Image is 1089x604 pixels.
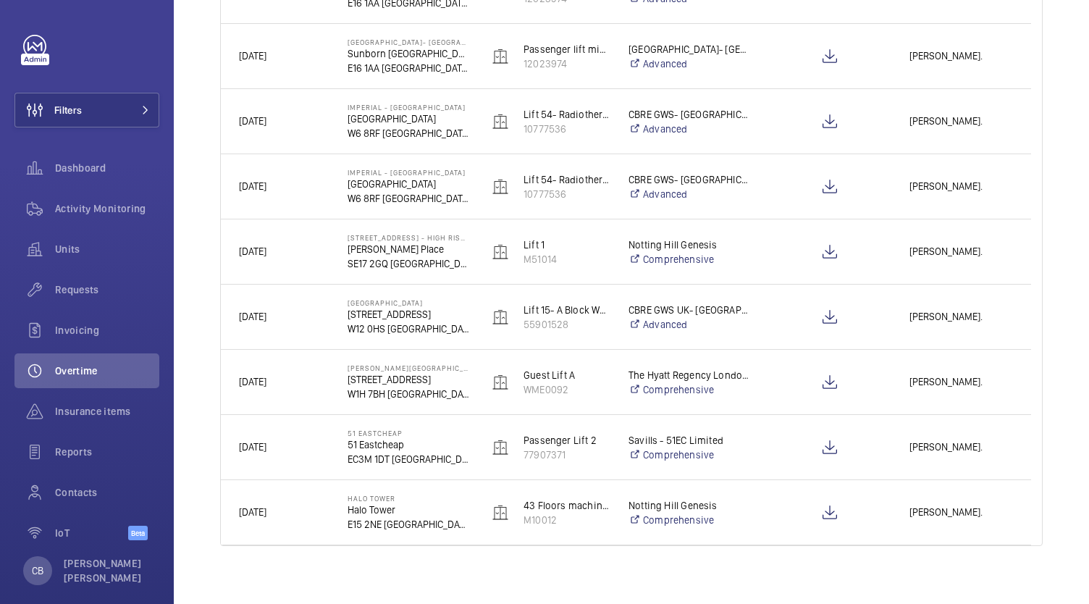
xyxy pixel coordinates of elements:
p: 51 Eastcheap [348,429,469,437]
p: Lift 1 [524,238,610,252]
img: elevator.svg [492,48,509,65]
span: [PERSON_NAME]. [909,439,1013,456]
p: E16 1AA [GEOGRAPHIC_DATA] [348,61,469,75]
p: W6 8RF [GEOGRAPHIC_DATA] [348,191,469,206]
a: Advanced [628,187,750,201]
p: WME0092 [524,382,610,397]
p: E15 2NE [GEOGRAPHIC_DATA] [348,517,469,532]
p: [GEOGRAPHIC_DATA] [348,298,469,307]
span: Invoicing [55,323,159,337]
span: Reports [55,445,159,459]
p: W6 8RF [GEOGRAPHIC_DATA] [348,126,469,140]
span: Dashboard [55,161,159,175]
a: Comprehensive [628,448,750,462]
p: Halo Tower [348,503,469,517]
p: [PERSON_NAME] Place [348,242,469,256]
p: Notting Hill Genesis [628,498,750,513]
span: [PERSON_NAME]. [909,113,1013,130]
img: elevator.svg [492,113,509,130]
span: Insurance items [55,404,159,419]
span: [PERSON_NAME]. [909,504,1013,521]
p: Lift 15- A Block West (RH) Building 201 [524,303,610,317]
img: elevator.svg [492,374,509,391]
p: The Hyatt Regency London - [GEOGRAPHIC_DATA][PERSON_NAME] [628,368,750,382]
img: elevator.svg [492,178,509,196]
p: [PERSON_NAME] [PERSON_NAME] [64,556,151,585]
p: Passenger lift middle [524,42,610,56]
p: W1H 7BH [GEOGRAPHIC_DATA] [348,387,469,401]
p: 10777536 [524,187,610,201]
p: SE17 2GQ [GEOGRAPHIC_DATA] [348,256,469,271]
p: CBRE GWS- [GEOGRAPHIC_DATA] ([GEOGRAPHIC_DATA]) [628,172,750,187]
span: Contacts [55,485,159,500]
span: [DATE] [239,376,266,387]
span: [DATE] [239,50,266,62]
p: [PERSON_NAME][GEOGRAPHIC_DATA] - [GEOGRAPHIC_DATA] [348,364,469,372]
span: [DATE] [239,180,266,192]
p: 55901528 [524,317,610,332]
p: 77907371 [524,448,610,462]
span: Beta [128,526,148,540]
button: Filters [14,93,159,127]
p: 12023974 [524,56,610,71]
span: [PERSON_NAME]. [909,243,1013,260]
a: Comprehensive [628,513,750,527]
span: [PERSON_NAME]. [909,374,1013,390]
p: [GEOGRAPHIC_DATA]- [GEOGRAPHIC_DATA] [348,38,469,46]
span: [DATE] [239,441,266,453]
p: 51 Eastcheap [348,437,469,452]
p: M51014 [524,252,610,267]
p: [GEOGRAPHIC_DATA] [348,112,469,126]
span: [PERSON_NAME]. [909,48,1013,64]
p: CBRE GWS- [GEOGRAPHIC_DATA] ([GEOGRAPHIC_DATA]) [628,107,750,122]
p: Passenger Lift 2 [524,433,610,448]
p: Notting Hill Genesis [628,238,750,252]
a: Comprehensive [628,252,750,267]
span: Activity Monitoring [55,201,159,216]
p: [GEOGRAPHIC_DATA]- [GEOGRAPHIC_DATA] [628,42,750,56]
a: Advanced [628,122,750,136]
p: Guest Lift A [524,368,610,382]
p: 43 Floors machine room less. Left hand fire fighter [524,498,610,513]
span: Filters [54,103,82,117]
span: [PERSON_NAME]. [909,178,1013,195]
p: Imperial - [GEOGRAPHIC_DATA] [348,103,469,112]
img: elevator.svg [492,439,509,456]
p: [STREET_ADDRESS] - High Risk Building [348,233,469,242]
p: M10012 [524,513,610,527]
span: Requests [55,282,159,297]
p: Lift 54- Radiotherapy Building (Passenger) [524,107,610,122]
img: elevator.svg [492,309,509,326]
span: [DATE] [239,115,266,127]
p: [STREET_ADDRESS] [348,307,469,322]
img: elevator.svg [492,504,509,521]
img: elevator.svg [492,243,509,261]
span: IoT [55,526,128,540]
p: EC3M 1DT [GEOGRAPHIC_DATA] [348,452,469,466]
span: [DATE] [239,506,266,518]
span: Units [55,242,159,256]
p: CB [32,563,43,578]
p: W12 0HS [GEOGRAPHIC_DATA] [348,322,469,336]
p: Imperial - [GEOGRAPHIC_DATA] [348,168,469,177]
span: [DATE] [239,246,266,257]
p: [GEOGRAPHIC_DATA] [348,177,469,191]
a: Advanced [628,317,750,332]
p: Lift 54- Radiotherapy Building (Passenger) [524,172,610,187]
p: CBRE GWS UK- [GEOGRAPHIC_DATA] ([GEOGRAPHIC_DATA]) [628,303,750,317]
p: [STREET_ADDRESS] [348,372,469,387]
p: 10777536 [524,122,610,136]
span: [DATE] [239,311,266,322]
p: Halo Tower [348,494,469,503]
a: Advanced [628,56,750,71]
a: Comprehensive [628,382,750,397]
p: Savills - 51EC Limited [628,433,750,448]
p: Sunborn [GEOGRAPHIC_DATA] [348,46,469,61]
span: Overtime [55,364,159,378]
span: [PERSON_NAME]. [909,309,1013,325]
